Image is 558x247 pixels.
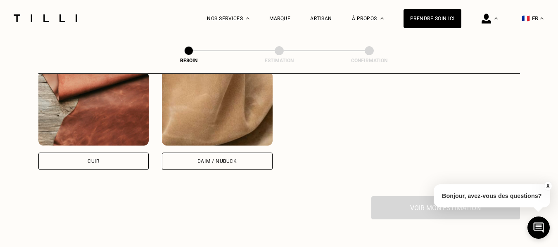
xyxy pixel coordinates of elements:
span: 🇫🇷 [522,14,530,22]
a: Artisan [310,16,332,21]
img: Tilli retouche vos vêtements en Daim / Nubuck [162,71,273,146]
img: menu déroulant [540,17,544,19]
div: Confirmation [328,58,411,64]
img: Menu déroulant à propos [380,17,384,19]
div: Estimation [238,58,321,64]
div: Besoin [147,58,230,64]
a: Marque [269,16,290,21]
img: Menu déroulant [246,17,249,19]
img: Tilli retouche vos vêtements en Cuir [38,71,149,146]
button: X [544,181,552,191]
div: Daim / Nubuck [197,159,237,164]
img: Logo du service de couturière Tilli [11,14,80,22]
img: Menu déroulant [494,17,498,19]
a: Prendre soin ici [404,9,461,28]
div: Cuir [88,159,99,164]
img: icône connexion [482,14,491,24]
p: Bonjour, avez-vous des questions? [434,184,550,207]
